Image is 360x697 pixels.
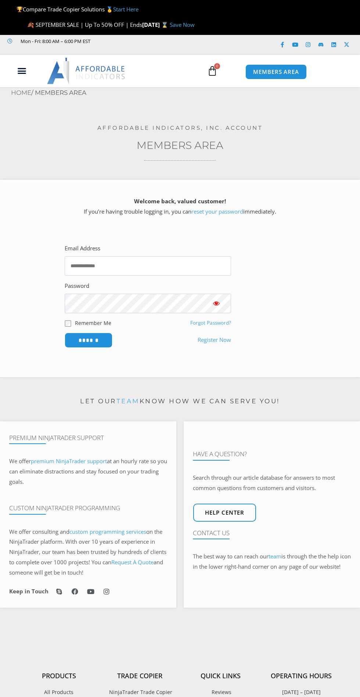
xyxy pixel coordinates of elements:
[9,528,146,535] span: We offer consulting and
[253,69,299,75] span: MEMBERS AREA
[107,687,172,697] span: NinjaTrader Trade Copier
[9,504,167,512] h4: Custom NinjaTrader Programming
[269,553,281,560] a: team
[7,46,118,53] iframe: Customer reviews powered by Trustpilot
[97,124,263,131] a: Affordable Indicators, Inc. Account
[180,687,261,697] a: Reviews
[210,687,231,697] span: Reviews
[198,335,231,345] a: Register Now
[9,434,167,442] h4: Premium NinjaTrader Support
[18,687,99,697] a: All Products
[31,457,107,465] a: premium NinjaTrader support
[9,457,167,485] span: at an hourly rate so you can eliminate distractions and stay focused on your trading goals.
[137,139,223,151] a: Members Area
[191,208,243,215] a: reset your password
[180,672,261,680] h4: Quick Links
[196,60,228,82] a: 0
[190,319,231,326] a: Forgot Password?
[205,510,244,515] span: Help center
[261,687,342,697] p: [DATE] – [DATE]
[65,281,89,291] label: Password
[9,528,166,576] span: on the NinjaTrader platform. With over 10 years of experience in NinjaTrader, our team has been t...
[113,6,138,13] a: Start Here
[17,6,138,13] span: Compare Trade Copier Solutions 🥇
[142,21,170,28] strong: [DATE] ⌛
[13,196,347,217] p: If you’re having trouble logging in, you can immediately.
[11,89,31,96] a: Home
[193,450,351,458] h4: Have A Question?
[261,672,342,680] h4: Operating Hours
[134,197,226,205] strong: Welcome back, valued customer!
[99,687,180,697] a: NinjaTrader Trade Copier
[69,528,146,535] a: custom programming services
[17,7,22,12] img: 🏆
[214,63,220,69] span: 0
[11,87,360,99] nav: Breadcrumb
[4,64,40,78] div: Menu Toggle
[65,243,100,254] label: Email Address
[9,457,31,465] span: We offer
[9,588,48,595] h6: Keep in Touch
[99,672,180,680] h4: Trade Copier
[111,558,154,566] a: Request A Quote
[193,551,351,572] p: The best way to can reach our is through the the help icon in the lower right-hand corner on any ...
[202,294,231,313] button: Show password
[193,473,351,493] p: Search through our article database for answers to most common questions from customers and visit...
[75,319,111,327] label: Remember Me
[18,672,99,680] h4: Products
[27,21,142,28] span: 🍂 SEPTEMBER SALE | Up To 50% OFF | Ends
[170,21,195,28] a: Save Now
[19,37,90,46] span: Mon - Fri: 8:00 AM – 6:00 PM EST
[193,504,256,522] a: Help center
[44,687,73,697] span: All Products
[47,58,126,84] img: LogoAI | Affordable Indicators – NinjaTrader
[245,64,307,79] a: MEMBERS AREA
[116,397,140,405] a: team
[193,529,351,537] h4: Contact Us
